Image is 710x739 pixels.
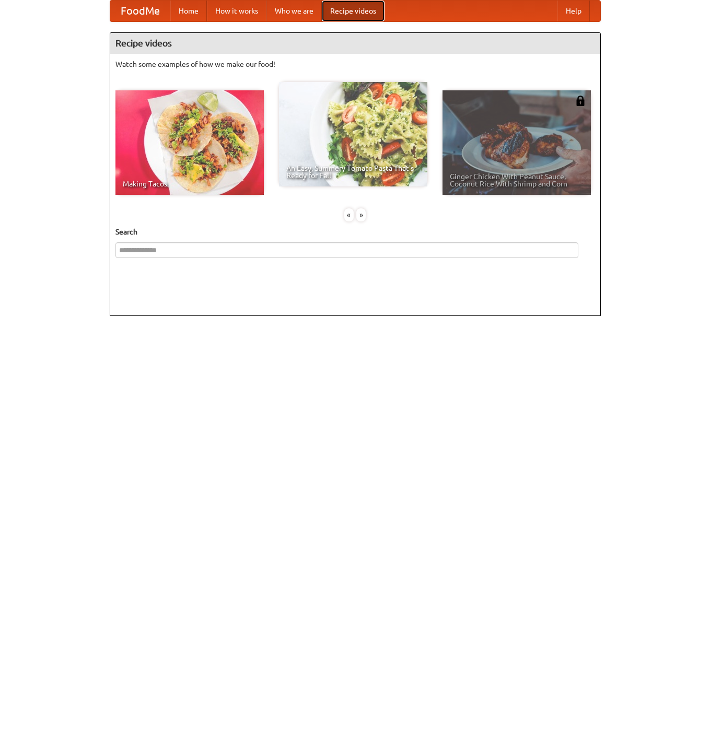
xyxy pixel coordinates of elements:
a: FoodMe [110,1,170,21]
span: An Easy, Summery Tomato Pasta That's Ready for Fall [286,165,420,179]
div: » [356,208,366,221]
span: Making Tacos [123,180,257,187]
a: Making Tacos [115,90,264,195]
a: An Easy, Summery Tomato Pasta That's Ready for Fall [279,82,427,186]
p: Watch some examples of how we make our food! [115,59,595,69]
a: Home [170,1,207,21]
a: How it works [207,1,266,21]
h5: Search [115,227,595,237]
div: « [344,208,354,221]
a: Who we are [266,1,322,21]
a: Help [557,1,590,21]
a: Recipe videos [322,1,385,21]
h4: Recipe videos [110,33,600,54]
img: 483408.png [575,96,586,106]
